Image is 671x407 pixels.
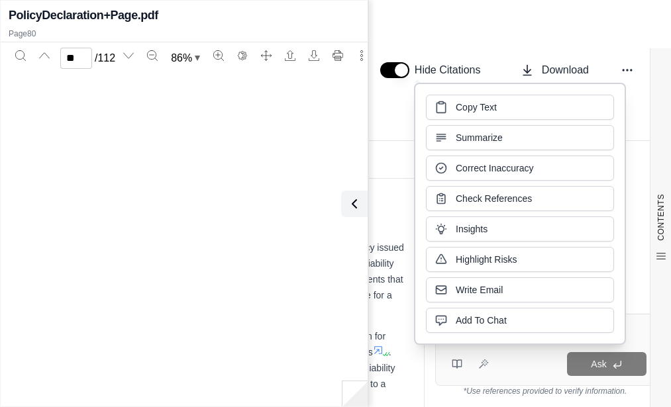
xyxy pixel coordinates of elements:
button: Check References [426,186,614,211]
button: Previous page [34,45,55,66]
h2: PolicyDeclaration+Page.pdf [9,6,158,24]
span: Copy Text [456,101,497,114]
button: Switch to the dark theme [232,45,253,66]
button: Ask [567,352,646,376]
button: Open file [280,45,301,66]
span: Write Email [456,283,503,296]
button: Highlight Risks [426,247,614,272]
span: Summarize [456,131,503,144]
input: Enter a page number [60,48,92,69]
button: Next page [118,45,139,66]
button: Print [327,45,348,66]
button: Download [515,57,594,83]
span: CONTENTS [656,194,666,241]
button: Correct Inaccuracy [426,156,614,181]
button: Summarize [426,125,614,150]
span: / 112 [95,50,115,66]
button: Zoom document [166,48,205,69]
span: Insights [456,222,488,236]
span: Hide Citations [415,62,489,78]
span: Add To Chat [456,314,507,327]
button: Write Email [426,277,614,302]
p: Page 80 [9,28,374,39]
button: Insights [426,216,614,242]
button: Zoom out [142,45,163,66]
button: More actions [351,45,372,66]
span: Check References [456,192,532,205]
span: Ask [591,359,606,369]
button: Search [10,45,31,66]
button: Download [303,45,325,66]
button: Copy Text [426,95,614,120]
span: Download [542,62,589,78]
span: 86 % [171,50,192,66]
button: Zoom in [208,45,229,66]
button: Add To Chat [426,308,614,333]
button: Full screen [256,45,277,66]
span: Correct Inaccuracy [456,161,533,175]
span: Highlight Risks [456,253,517,266]
div: *Use references provided to verify information. [435,386,655,396]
